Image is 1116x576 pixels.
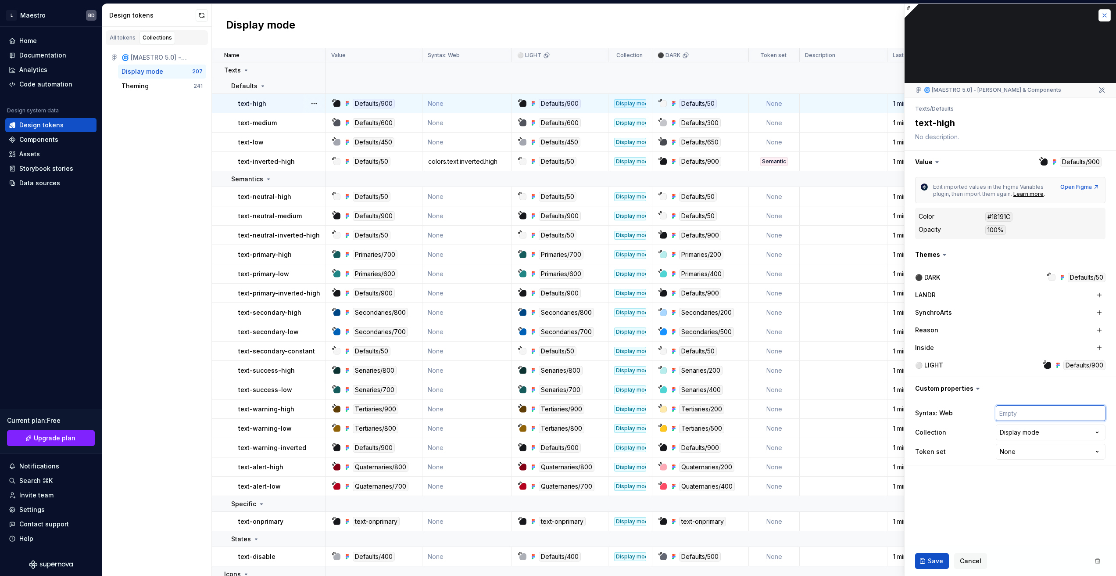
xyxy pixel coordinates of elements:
td: None [422,264,512,284]
div: Components [19,135,58,144]
td: None [749,419,800,438]
p: text-primary-low [238,270,289,278]
a: Design tokens [5,118,97,132]
p: text-warning-high [238,405,294,414]
div: Defaults/900 [539,288,581,298]
td: None [749,547,800,566]
label: SynchroArts [915,308,952,317]
div: 🌀 [MAESTRO 5.0] - [PERSON_NAME] & Components [915,86,1061,94]
div: Tertiaries/900 [539,404,584,414]
li: Texts [915,105,930,112]
td: None [749,322,800,342]
div: Defaults/50 [539,230,576,240]
svg: Supernova Logo [29,560,73,569]
button: Search ⌘K [5,474,97,488]
button: Theming241 [118,79,206,93]
div: Primaries/600 [539,269,583,279]
div: Quaternaries/200 [679,462,734,472]
p: text-high [238,99,266,108]
div: Maestro [20,11,46,20]
p: Last updated [893,52,927,59]
td: None [749,113,800,133]
div: Senaries/800 [539,366,583,375]
div: Invite team [19,491,54,500]
td: None [422,419,512,438]
div: Notifications [19,462,59,471]
div: Defaults/50 [353,346,390,356]
div: Data sources [19,179,60,187]
div: Quaternaries/400 [679,482,735,491]
div: Help [19,534,33,543]
button: LMaestroBD [2,6,100,25]
div: Home [19,36,37,45]
div: Senaries/700 [539,385,583,395]
td: None [422,284,512,303]
div: Theming [122,82,149,90]
a: Components [5,133,97,147]
button: Contact support [5,517,97,531]
div: Primaries/700 [353,250,397,259]
p: text-success-low [238,385,292,394]
div: Quaternaries/800 [539,462,594,472]
div: Quaternaries/700 [353,482,408,491]
a: Analytics [5,63,97,77]
td: None [749,226,800,245]
div: 1 minute ago [888,385,948,394]
div: 1 minute ago [888,138,948,147]
td: None [749,187,800,206]
div: Defaults/900 [539,211,581,221]
a: Open Figma [1060,184,1100,191]
div: 241 [193,83,203,90]
p: Specific [231,500,256,508]
div: Defaults/50 [353,230,390,240]
div: Secondaries/500 [679,327,734,337]
p: text-inverted-high [238,157,295,166]
div: 1 minute ago [888,552,948,561]
div: 1 minute ago [888,517,948,526]
div: 1 minute ago [888,347,948,356]
span: Upgrade plan [34,434,75,443]
div: 1 minute ago [888,443,948,452]
td: None [749,206,800,226]
div: 207 [192,68,203,75]
div: Display mode [614,463,646,472]
div: Display mode [614,424,646,433]
p: text-warning-inverted [238,443,306,452]
div: Defaults/50 [679,211,717,221]
span: . [1044,191,1045,197]
div: Tertiaries/500 [679,424,724,433]
div: Defaults/300 [679,118,721,128]
p: Name [224,52,240,59]
div: Defaults/900 [1063,360,1105,370]
button: Notifications [5,459,97,473]
td: None [749,264,800,284]
div: Display mode [614,347,646,356]
div: Tertiaries/800 [353,424,398,433]
p: Semantics [231,175,263,184]
div: 100% [985,225,1006,235]
label: Reason [915,326,938,335]
div: Display mode [614,289,646,298]
div: Assets [19,150,40,158]
div: 1 minute ago [888,308,948,317]
div: Display mode [614,366,646,375]
div: Defaults/900 [353,443,395,453]
p: ⚫ DARK [658,52,680,59]
p: Defaults [231,82,258,90]
a: Home [5,34,97,48]
div: Design tokens [109,11,196,20]
p: text-neutral-inverted-high [238,231,320,240]
td: None [749,438,800,457]
div: Secondaries/800 [353,308,408,317]
td: None [749,512,800,531]
div: Defaults/50 [679,99,717,108]
div: 1 minute ago [888,231,948,240]
td: None [422,477,512,496]
div: Documentation [19,51,66,60]
div: Tertiaries/900 [353,404,398,414]
div: BD [88,12,95,19]
p: text-alert-low [238,482,281,491]
div: Defaults/50 [1068,273,1105,282]
div: Current plan : Free [7,416,95,425]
